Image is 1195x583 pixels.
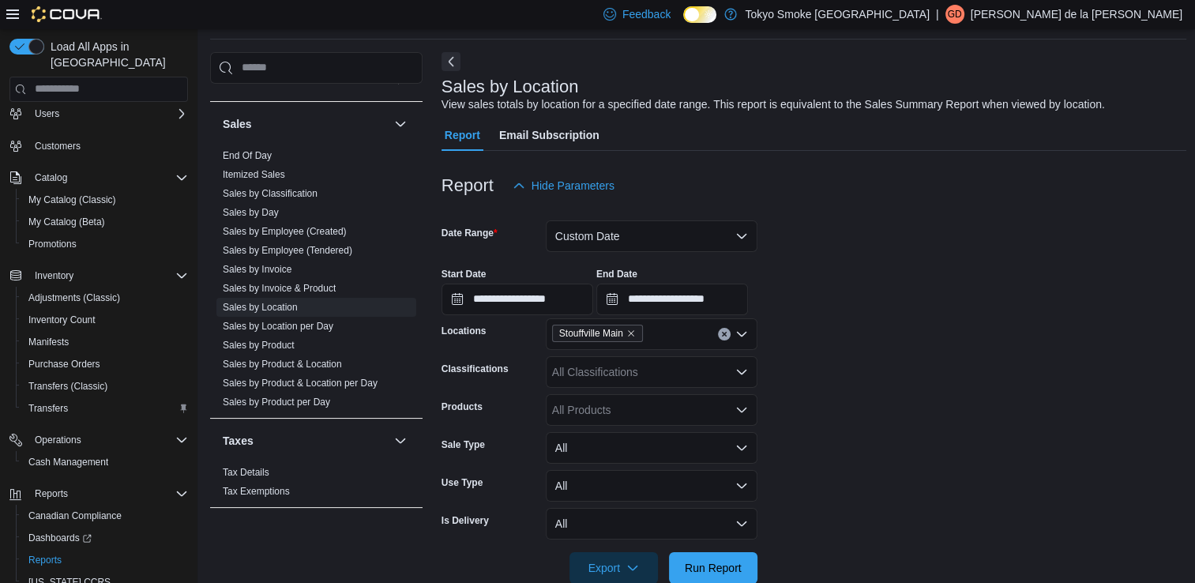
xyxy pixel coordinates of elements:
[223,245,352,256] a: Sales by Employee (Tendered)
[442,363,509,375] label: Classifications
[22,377,114,396] a: Transfers (Classic)
[223,321,333,332] a: Sales by Location per Day
[28,314,96,326] span: Inventory Count
[16,353,194,375] button: Purchase Orders
[223,150,272,161] a: End Of Day
[442,476,483,489] label: Use Type
[28,358,100,370] span: Purchase Orders
[442,268,487,280] label: Start Date
[28,554,62,566] span: Reports
[22,453,115,472] a: Cash Management
[28,484,74,503] button: Reports
[22,377,188,396] span: Transfers (Classic)
[626,329,636,338] button: Remove Stouffville Main from selection in this group
[28,194,116,206] span: My Catalog (Classic)
[223,187,318,200] span: Sales by Classification
[223,225,347,238] span: Sales by Employee (Created)
[22,355,107,374] a: Purchase Orders
[22,528,188,547] span: Dashboards
[35,434,81,446] span: Operations
[3,167,194,189] button: Catalog
[22,235,188,254] span: Promotions
[683,23,684,24] span: Dark Mode
[16,331,194,353] button: Manifests
[223,466,269,479] span: Tax Details
[28,431,88,449] button: Operations
[442,77,579,96] h3: Sales by Location
[546,508,757,540] button: All
[22,506,188,525] span: Canadian Compliance
[22,235,83,254] a: Promotions
[223,433,388,449] button: Taxes
[223,340,295,351] a: Sales by Product
[28,484,188,503] span: Reports
[16,233,194,255] button: Promotions
[28,168,188,187] span: Catalog
[971,5,1182,24] p: [PERSON_NAME] de la [PERSON_NAME]
[223,397,330,408] a: Sales by Product per Day
[223,283,336,294] a: Sales by Invoice & Product
[22,551,68,570] a: Reports
[35,487,68,500] span: Reports
[22,333,188,352] span: Manifests
[223,206,279,219] span: Sales by Day
[16,375,194,397] button: Transfers (Classic)
[28,238,77,250] span: Promotions
[16,309,194,331] button: Inventory Count
[442,52,460,71] button: Next
[16,549,194,571] button: Reports
[28,168,73,187] button: Catalog
[442,401,483,413] label: Products
[499,119,599,151] span: Email Subscription
[22,288,126,307] a: Adjustments (Classic)
[223,264,291,275] a: Sales by Invoice
[35,140,81,152] span: Customers
[22,506,128,525] a: Canadian Compliance
[685,560,742,576] span: Run Report
[442,284,593,315] input: Press the down key to open a popover containing a calendar.
[28,532,92,544] span: Dashboards
[596,284,748,315] input: Press the down key to open a popover containing a calendar.
[223,358,342,370] span: Sales by Product & Location
[210,146,423,418] div: Sales
[28,104,66,123] button: Users
[22,453,188,472] span: Cash Management
[28,510,122,522] span: Canadian Compliance
[16,211,194,233] button: My Catalog (Beta)
[683,6,716,23] input: Dark Mode
[223,207,279,218] a: Sales by Day
[3,265,194,287] button: Inventory
[622,6,671,22] span: Feedback
[442,325,487,337] label: Locations
[22,399,74,418] a: Transfers
[16,397,194,419] button: Transfers
[223,263,291,276] span: Sales by Invoice
[22,213,188,231] span: My Catalog (Beta)
[28,104,188,123] span: Users
[442,438,485,451] label: Sale Type
[546,220,757,252] button: Custom Date
[3,429,194,451] button: Operations
[445,119,480,151] span: Report
[735,404,748,416] button: Open list of options
[28,431,188,449] span: Operations
[28,137,87,156] a: Customers
[35,171,67,184] span: Catalog
[223,282,336,295] span: Sales by Invoice & Product
[223,244,352,257] span: Sales by Employee (Tendered)
[223,301,298,314] span: Sales by Location
[745,5,930,24] p: Tokyo Smoke [GEOGRAPHIC_DATA]
[223,485,290,498] span: Tax Exemptions
[552,325,643,342] span: Stouffville Main
[442,227,498,239] label: Date Range
[22,355,188,374] span: Purchase Orders
[16,505,194,527] button: Canadian Compliance
[442,96,1105,113] div: View sales totals by location for a specified date range. This report is equivalent to the Sales ...
[559,325,623,341] span: Stouffville Main
[223,116,388,132] button: Sales
[22,551,188,570] span: Reports
[22,310,188,329] span: Inventory Count
[22,333,75,352] a: Manifests
[223,359,342,370] a: Sales by Product & Location
[546,432,757,464] button: All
